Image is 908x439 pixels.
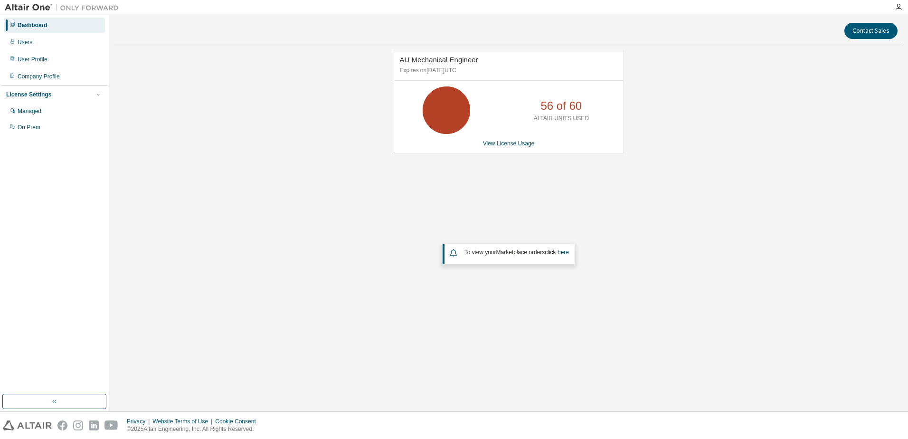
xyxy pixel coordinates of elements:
div: Website Terms of Use [152,418,215,425]
p: 56 of 60 [540,98,582,114]
img: Altair One [5,3,123,12]
img: instagram.svg [73,420,83,430]
img: altair_logo.svg [3,420,52,430]
p: © 2025 Altair Engineering, Inc. All Rights Reserved. [127,425,262,433]
p: ALTAIR UNITS USED [534,115,589,123]
div: License Settings [6,91,51,98]
div: Dashboard [18,21,47,29]
div: User Profile [18,56,47,63]
div: Company Profile [18,73,60,80]
div: Users [18,38,32,46]
a: here [558,249,569,256]
span: To view your click [464,249,569,256]
button: Contact Sales [844,23,898,39]
a: View License Usage [483,140,535,147]
div: Privacy [127,418,152,425]
img: youtube.svg [104,420,118,430]
div: Cookie Consent [215,418,261,425]
em: Marketplace orders [496,249,545,256]
img: linkedin.svg [89,420,99,430]
img: facebook.svg [57,420,67,430]
span: AU Mechanical Engineer [400,56,478,64]
div: Managed [18,107,41,115]
div: On Prem [18,124,40,131]
p: Expires on [DATE] UTC [400,67,615,75]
